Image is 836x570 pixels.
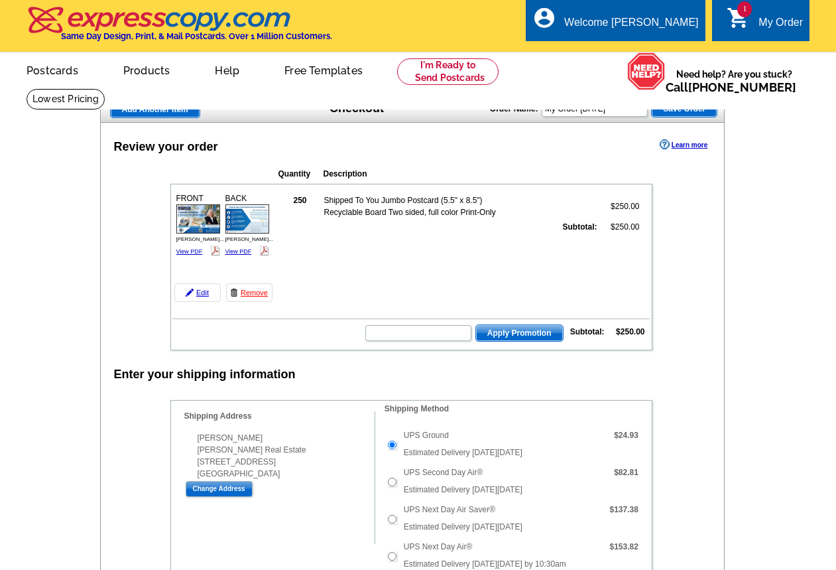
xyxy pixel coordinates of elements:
label: UPS Next Day Air® [404,541,473,553]
a: Learn more [660,139,707,150]
span: Estimated Delivery [DATE][DATE] [404,485,522,494]
strong: $82.81 [614,468,638,477]
h4: Shipping Address [184,411,375,421]
img: pdf_logo.png [210,246,220,255]
img: help [627,52,666,90]
img: small-thumb.jpg [225,204,269,233]
div: BACK [223,190,271,259]
div: Welcome [PERSON_NAME] [564,17,698,35]
div: FRONT [174,190,222,259]
strong: Subtotal: [563,222,597,232]
div: Review your order [114,138,218,156]
img: pencil-icon.gif [186,289,194,297]
td: $250.00 [599,220,640,234]
div: [PERSON_NAME] [PERSON_NAME] Real Estate [STREET_ADDRESS] [GEOGRAPHIC_DATA] [184,432,375,480]
span: Estimated Delivery [DATE][DATE] [404,448,522,457]
span: 1 [737,1,752,17]
span: Apply Promotion [476,325,563,341]
a: 1 shopping_cart My Order [727,15,803,31]
a: View PDF [176,248,203,255]
th: Description [323,167,566,180]
a: Help [194,54,261,85]
img: trashcan-icon.gif [230,289,238,297]
div: Enter your shipping information [114,366,296,384]
span: [PERSON_NAME]... [225,236,273,242]
h4: Same Day Design, Print, & Mail Postcards. Over 1 Million Customers. [61,31,332,41]
span: Estimated Delivery [DATE][DATE] by 10:30am [404,559,566,569]
span: Need help? Are you stuck? [666,68,803,94]
a: Free Templates [263,54,384,85]
td: Shipped To You Jumbo Postcard (5.5" x 8.5") Recyclable Board Two sided, full color Print-Only [324,194,516,219]
img: pdf_logo.png [259,246,269,255]
strong: Subtotal: [570,327,605,336]
a: Remove [226,283,272,302]
strong: $24.93 [614,431,638,440]
a: View PDF [225,248,252,255]
span: Estimated Delivery [DATE][DATE] [404,522,522,532]
label: UPS Ground [404,429,449,441]
span: Call [666,80,796,94]
legend: Shipping Method [383,403,450,415]
a: Edit [174,283,221,302]
label: UPS Next Day Air Saver® [404,504,495,516]
label: UPS Second Day Air® [404,466,483,478]
i: account_circle [532,6,556,30]
a: [PHONE_NUMBER] [688,80,796,94]
span: [PERSON_NAME]... [176,236,224,242]
td: $250.00 [599,194,640,219]
a: Add Another Item [110,101,200,118]
img: small-thumb.jpg [176,204,220,233]
span: Add Another Item [111,102,200,117]
strong: $250.00 [616,327,644,336]
a: Same Day Design, Print, & Mail Postcards. Over 1 Million Customers. [27,16,332,41]
th: Quantity [278,167,322,180]
div: My Order [758,17,803,35]
button: Apply Promotion [475,324,564,342]
a: Postcards [5,54,99,85]
i: shopping_cart [727,6,750,30]
strong: $137.38 [609,505,638,514]
a: Products [102,54,192,85]
strong: $153.82 [609,542,638,551]
input: Change Address [186,481,253,497]
strong: 250 [293,196,306,205]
